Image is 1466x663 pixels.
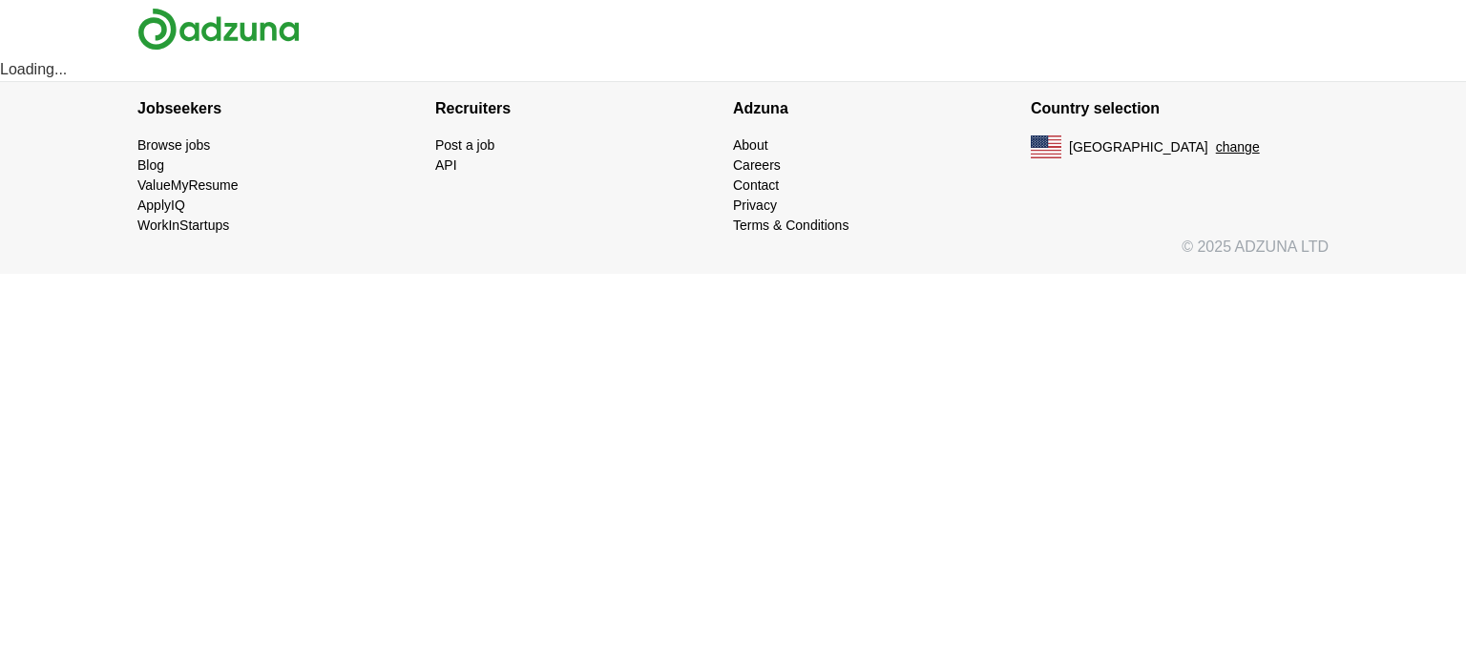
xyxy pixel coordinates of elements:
[733,157,781,173] a: Careers
[1216,137,1260,157] button: change
[137,177,239,193] a: ValueMyResume
[1069,137,1208,157] span: [GEOGRAPHIC_DATA]
[733,137,768,153] a: About
[122,236,1344,274] div: © 2025 ADZUNA LTD
[435,137,494,153] a: Post a job
[137,157,164,173] a: Blog
[137,197,185,213] a: ApplyIQ
[1031,135,1061,158] img: US flag
[137,218,229,233] a: WorkInStartups
[435,157,457,173] a: API
[137,137,210,153] a: Browse jobs
[1031,82,1329,135] h4: Country selection
[137,8,300,51] img: Adzuna logo
[733,197,777,213] a: Privacy
[733,177,779,193] a: Contact
[733,218,848,233] a: Terms & Conditions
